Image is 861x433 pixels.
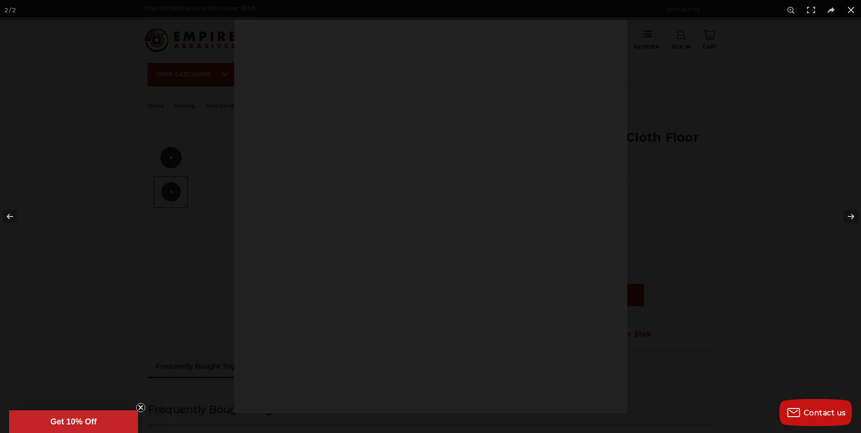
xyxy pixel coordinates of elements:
button: Contact us [779,399,852,426]
button: Next (arrow right) [829,194,861,239]
span: Contact us [804,408,846,417]
button: Close teaser [136,403,145,412]
span: Get 10% Off [50,417,97,426]
div: Get 10% OffClose teaser [9,410,138,433]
